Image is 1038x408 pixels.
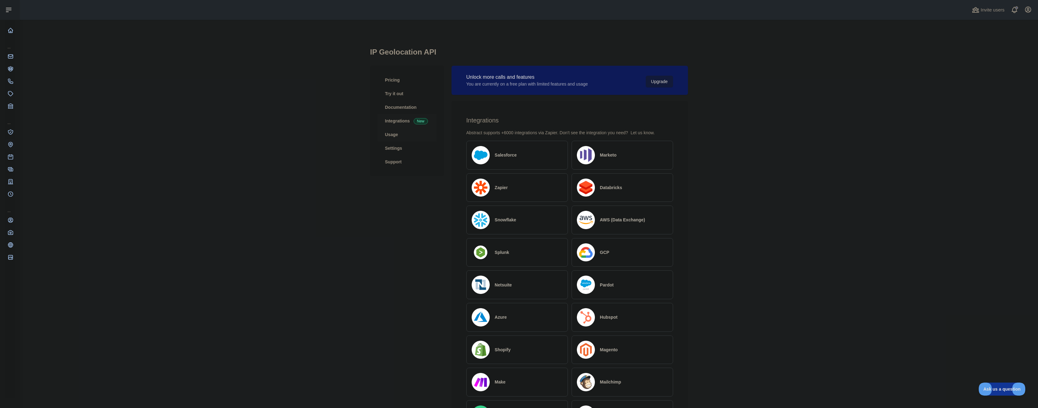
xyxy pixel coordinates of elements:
h1: IP Geolocation API [370,47,688,62]
h2: Integrations [466,116,673,125]
a: Usage [378,128,437,141]
img: Logo [577,341,595,359]
img: Logo [577,243,595,262]
img: Logo [472,146,490,164]
img: Logo [472,246,490,259]
h2: Splunk [495,249,509,255]
iframe: Toggle Customer Support [979,383,1026,396]
h2: Shopify [495,347,510,353]
a: Settings [378,141,437,155]
div: Unlock more calls and features [466,73,588,81]
h2: Hubspot [600,314,618,320]
img: Logo [577,211,595,229]
h2: Make [495,379,506,385]
img: Logo [577,308,595,326]
img: Logo [577,179,595,197]
span: New [414,118,428,124]
h2: Zapier [495,184,508,191]
button: Upgrade [646,76,673,87]
a: Pricing [378,73,437,87]
button: Invite users [971,5,1006,15]
img: Logo [577,373,595,391]
h2: Pardot [600,282,613,288]
img: Logo [472,308,490,326]
img: Logo [472,179,490,197]
img: Logo [472,276,490,294]
h2: Salesforce [495,152,517,158]
img: Logo [577,276,595,294]
a: Documentation [378,100,437,114]
div: ... [5,113,15,125]
div: Abstract supports +6000 integrations via Zapier. Don't see the integration you need? [466,130,673,136]
img: Logo [472,341,490,359]
a: Let us know. [631,130,655,135]
a: Integrations New [378,114,437,128]
img: Logo [472,373,490,391]
h2: GCP [600,249,609,255]
h2: AWS (Data Exchange) [600,217,645,223]
a: Support [378,155,437,169]
h2: Marketo [600,152,617,158]
h2: Netsuite [495,282,512,288]
div: ... [5,201,15,213]
h2: Magento [600,347,618,353]
h2: Azure [495,314,507,320]
h2: Mailchimp [600,379,621,385]
a: Try it out [378,87,437,100]
div: ... [5,37,15,50]
h2: Databricks [600,184,622,191]
img: Logo [577,146,595,164]
div: You are currently on a free plan with limited features and usage [466,81,588,87]
span: Invite users [981,7,1004,14]
h2: Snowflake [495,217,516,223]
img: Logo [472,211,490,229]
